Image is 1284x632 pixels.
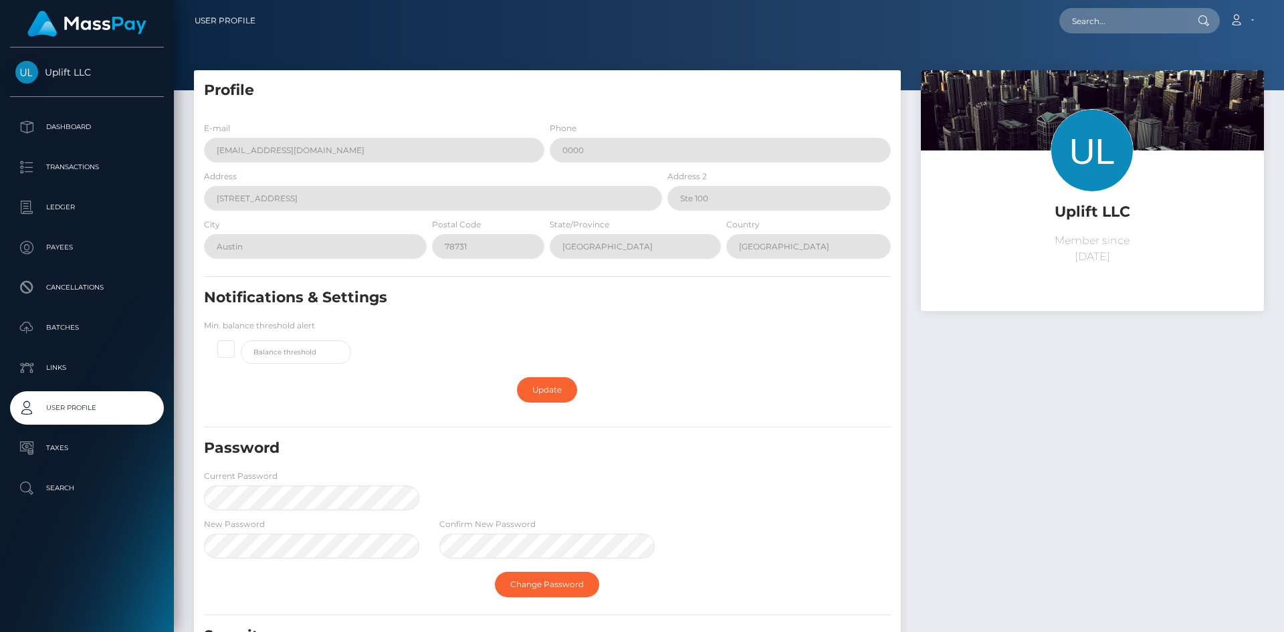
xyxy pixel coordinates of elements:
[15,197,158,217] p: Ledger
[10,231,164,264] a: Payees
[15,117,158,137] p: Dashboard
[726,219,760,231] label: Country
[15,438,158,458] p: Taxes
[432,219,481,231] label: Postal Code
[931,202,1254,223] h5: Uplift LLC
[204,320,315,332] label: Min. balance threshold alert
[921,70,1264,299] img: ...
[15,398,158,418] p: User Profile
[204,438,780,459] h5: Password
[15,157,158,177] p: Transactions
[931,233,1254,265] p: Member since [DATE]
[204,171,237,183] label: Address
[15,61,38,84] img: Uplift LLC
[1059,8,1185,33] input: Search...
[204,219,220,231] label: City
[10,391,164,425] a: User Profile
[10,351,164,385] a: Links
[204,122,230,134] label: E-mail
[10,191,164,224] a: Ledger
[10,150,164,184] a: Transactions
[10,271,164,304] a: Cancellations
[10,471,164,505] a: Search
[10,431,164,465] a: Taxes
[204,470,278,482] label: Current Password
[15,478,158,498] p: Search
[10,110,164,144] a: Dashboard
[27,11,146,37] img: MassPay Logo
[495,572,599,597] a: Change Password
[15,318,158,338] p: Batches
[195,7,255,35] a: User Profile
[15,237,158,257] p: Payees
[204,80,891,101] h5: Profile
[10,66,164,78] span: Uplift LLC
[10,311,164,344] a: Batches
[550,219,609,231] label: State/Province
[15,358,158,378] p: Links
[204,518,265,530] label: New Password
[204,288,780,308] h5: Notifications & Settings
[15,278,158,298] p: Cancellations
[667,171,707,183] label: Address 2
[439,518,536,530] label: Confirm New Password
[517,377,577,403] a: Update
[550,122,576,134] label: Phone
